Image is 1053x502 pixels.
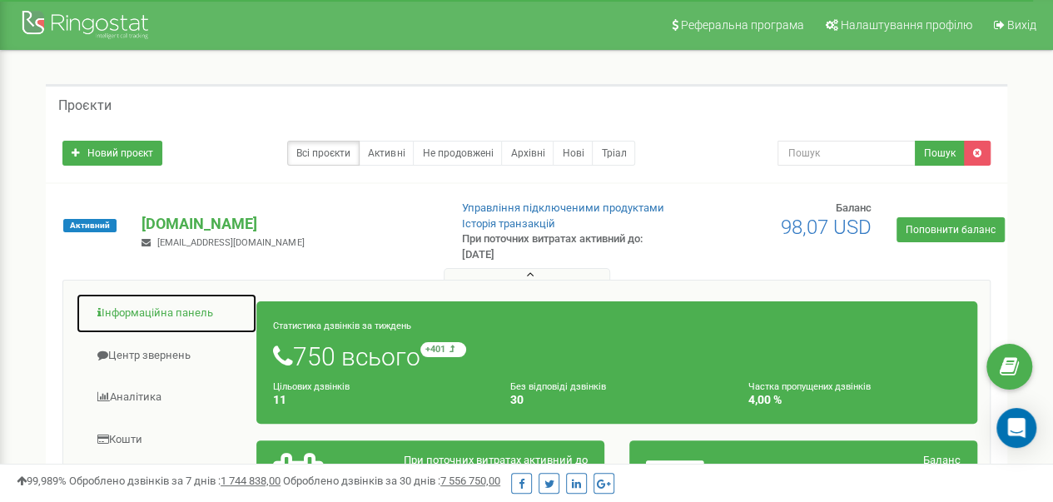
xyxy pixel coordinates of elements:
[462,201,664,214] a: Управління підключеними продуктами
[283,475,500,487] span: Оброблено дзвінків за 30 днів :
[273,381,350,392] small: Цільових дзвінків
[157,237,304,248] span: [EMAIL_ADDRESS][DOMAIN_NAME]
[63,219,117,232] span: Активний
[501,141,554,166] a: Архівні
[76,293,257,334] a: Інформаційна панель
[777,141,916,166] input: Пошук
[897,217,1005,242] a: Поповнити баланс
[17,475,67,487] span: 99,989%
[923,454,961,466] span: Баланс
[76,377,257,418] a: Аналiтика
[62,141,162,166] a: Новий проєкт
[221,475,281,487] u: 1 744 838,00
[420,342,466,357] small: +401
[440,475,500,487] u: 7 556 750,00
[76,420,257,460] a: Кошти
[836,201,872,214] span: Баланс
[404,454,588,466] span: При поточних витратах активний до
[553,141,593,166] a: Нові
[462,217,555,230] a: Історія транзакцій
[510,394,723,406] h4: 30
[781,216,872,239] span: 98,07 USD
[273,321,411,331] small: Статистика дзвінків за тиждень
[273,394,485,406] h4: 11
[748,394,961,406] h4: 4,00 %
[996,408,1036,448] div: Open Intercom Messenger
[510,381,606,392] small: Без відповіді дзвінків
[273,342,961,370] h1: 750 всього
[142,213,435,235] p: [DOMAIN_NAME]
[748,381,871,392] small: Частка пропущених дзвінків
[287,141,360,166] a: Всі проєкти
[69,475,281,487] span: Оброблено дзвінків за 7 днів :
[76,335,257,376] a: Центр звернень
[462,231,675,262] p: При поточних витратах активний до: [DATE]
[58,98,112,113] h5: Проєкти
[841,18,972,32] span: Налаштування профілю
[681,18,804,32] span: Реферальна програма
[413,141,502,166] a: Не продовжені
[1007,18,1036,32] span: Вихід
[359,141,414,166] a: Активні
[915,141,965,166] button: Пошук
[592,141,635,166] a: Тріал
